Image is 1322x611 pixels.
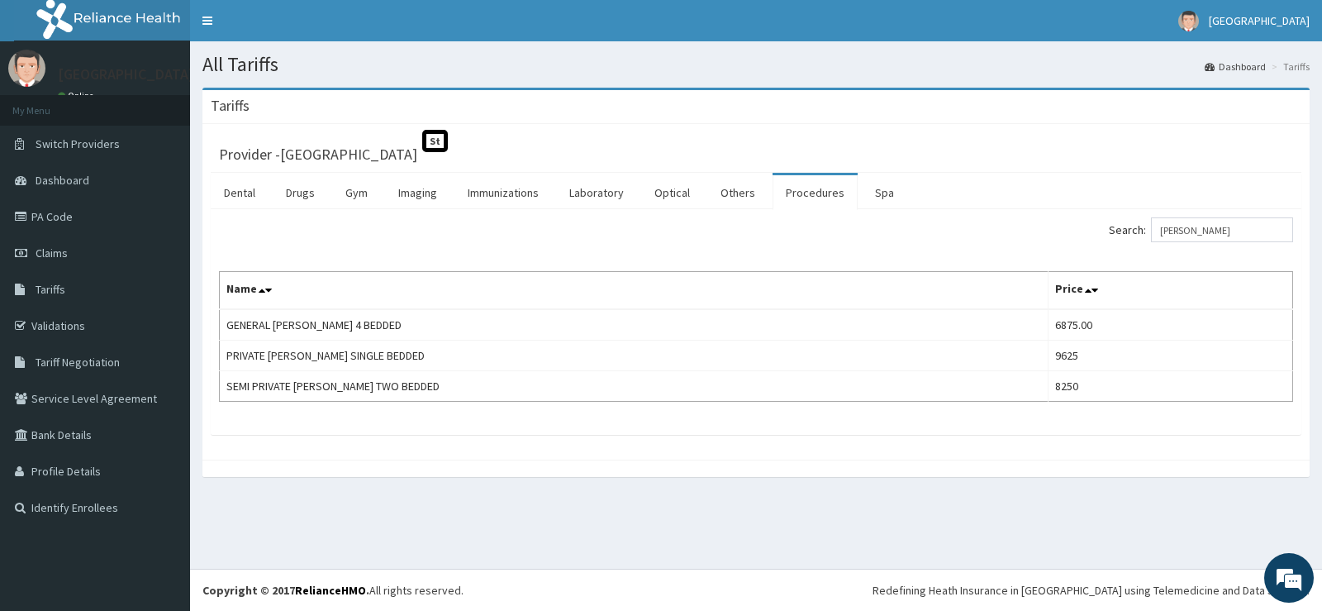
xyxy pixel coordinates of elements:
[211,175,269,210] a: Dental
[273,175,328,210] a: Drugs
[707,175,768,210] a: Others
[1049,341,1293,371] td: 9625
[58,67,194,82] p: [GEOGRAPHIC_DATA]
[220,309,1049,341] td: GENERAL [PERSON_NAME] 4 BEDDED
[1178,11,1199,31] img: User Image
[8,50,45,87] img: User Image
[36,282,65,297] span: Tariffs
[556,175,637,210] a: Laboratory
[454,175,552,210] a: Immunizations
[58,90,97,102] a: Online
[220,371,1049,402] td: SEMI PRIVATE [PERSON_NAME] TWO BEDDED
[1205,60,1266,74] a: Dashboard
[190,569,1322,611] footer: All rights reserved.
[1209,13,1310,28] span: [GEOGRAPHIC_DATA]
[36,355,120,370] span: Tariff Negotiation
[220,341,1049,371] td: PRIVATE [PERSON_NAME] SINGLE BEDDED
[36,136,120,151] span: Switch Providers
[1109,217,1293,242] label: Search:
[873,582,1310,599] div: Redefining Heath Insurance in [GEOGRAPHIC_DATA] using Telemedicine and Data Science!
[1049,371,1293,402] td: 8250
[202,54,1310,75] h1: All Tariffs
[1049,272,1293,310] th: Price
[332,175,381,210] a: Gym
[36,246,68,260] span: Claims
[1267,60,1310,74] li: Tariffs
[202,583,369,598] strong: Copyright © 2017 .
[641,175,703,210] a: Optical
[220,272,1049,310] th: Name
[211,98,250,113] h3: Tariffs
[422,130,448,152] span: St
[295,583,366,598] a: RelianceHMO
[219,147,417,162] h3: Provider - [GEOGRAPHIC_DATA]
[1151,217,1293,242] input: Search:
[1049,309,1293,341] td: 6875.00
[36,173,89,188] span: Dashboard
[862,175,907,210] a: Spa
[773,175,858,210] a: Procedures
[385,175,450,210] a: Imaging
